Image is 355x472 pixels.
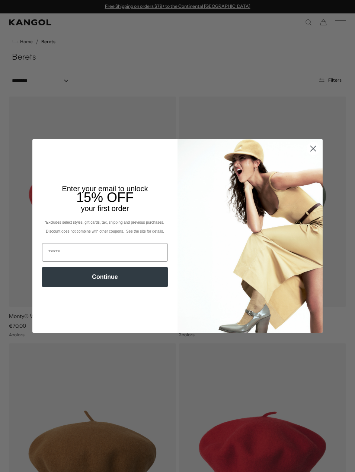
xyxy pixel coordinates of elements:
[81,204,129,213] span: your first order
[42,243,168,262] input: Email
[177,139,323,333] img: 93be19ad-e773-4382-80b9-c9d740c9197f.jpeg
[62,185,148,193] span: Enter your email to unlock
[45,220,165,233] span: *Excludes select styles, gift cards, tax, shipping and previous purchases. Discount does not comb...
[76,190,134,205] span: 15% OFF
[307,142,320,155] button: Close dialog
[42,267,168,287] button: Continue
